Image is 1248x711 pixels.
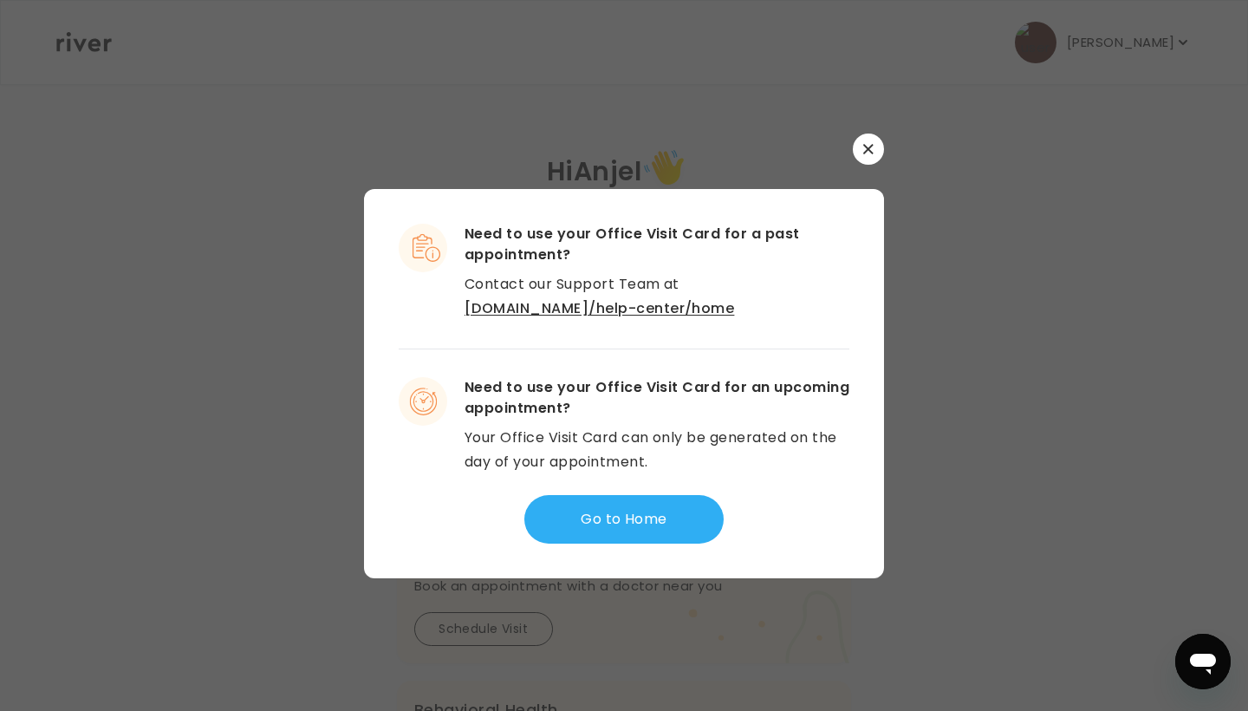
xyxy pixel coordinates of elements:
[524,495,724,544] button: Go to Home
[465,298,734,318] a: [DOMAIN_NAME]/help-center/home
[465,224,849,265] h3: Need to use your Office Visit Card for a past appointment?
[465,272,849,321] p: Contact our Support Team at
[1175,634,1231,689] iframe: Button to launch messaging window
[465,426,849,474] p: Your Office Visit Card can only be generated on the day of your appointment.
[465,377,849,419] h3: Need to use your Office Visit Card for an upcoming appointment?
